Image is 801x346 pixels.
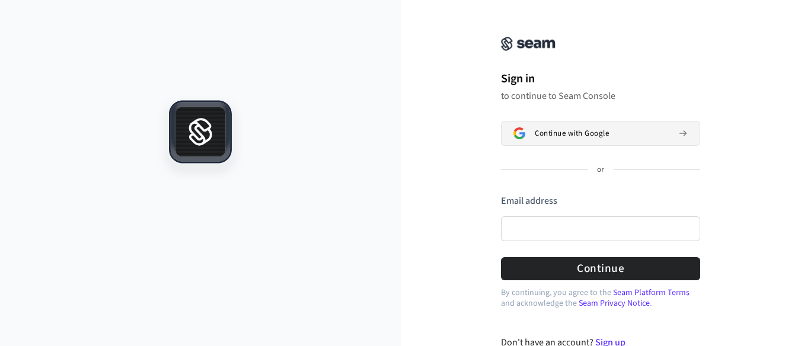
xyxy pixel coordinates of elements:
[501,287,700,309] p: By continuing, you agree to the and acknowledge the .
[501,121,700,146] button: Sign in with GoogleContinue with Google
[501,194,557,207] label: Email address
[501,37,556,51] img: Seam Console
[513,127,525,139] img: Sign in with Google
[501,257,700,280] button: Continue
[501,90,700,102] p: to continue to Seam Console
[501,70,700,88] h1: Sign in
[535,129,609,138] span: Continue with Google
[597,165,604,175] p: or
[579,297,650,309] a: Seam Privacy Notice
[613,287,690,299] a: Seam Platform Terms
